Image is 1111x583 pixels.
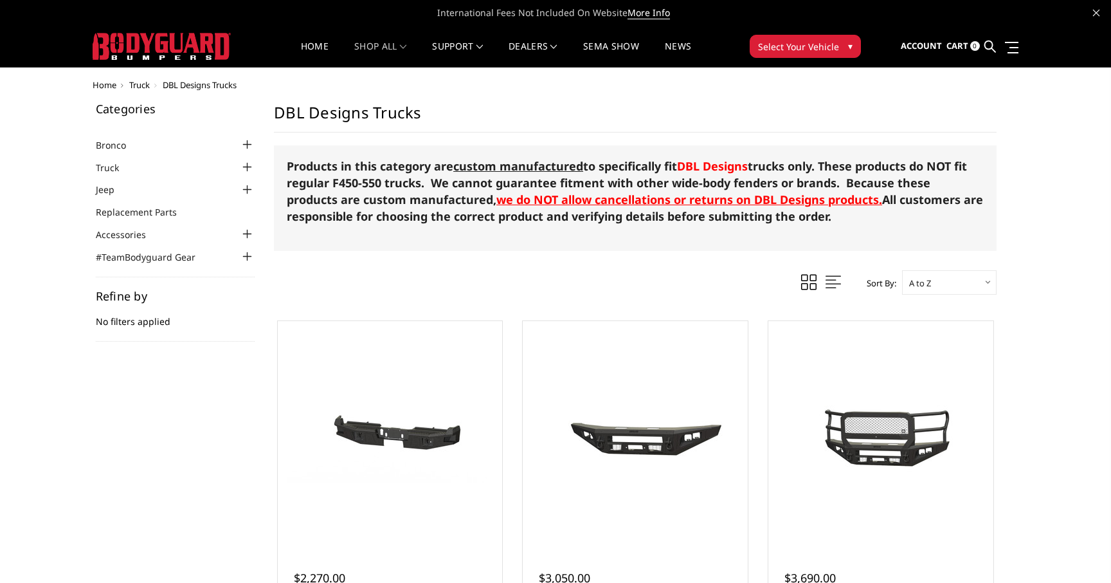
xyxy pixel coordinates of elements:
a: 2017-2022 Ford F250-350-450 - DBL Designs Custom Product - A2 Series - Rear Bumper 2017-2022 Ford... [281,324,500,543]
a: Cart 0 [946,29,980,64]
a: Account [901,29,942,64]
button: Select Your Vehicle [750,35,861,58]
a: Home [93,79,116,91]
a: SEMA Show [583,42,639,67]
span: 0 [970,41,980,51]
a: Accessories [96,228,162,241]
a: shop all [354,42,406,67]
span: Account [901,40,942,51]
a: More Info [628,6,670,19]
a: Bronco [96,138,142,152]
a: Replacement Parts [96,205,193,219]
label: Sort By: [860,273,896,293]
a: Truck [96,161,135,174]
a: Dealers [509,42,557,67]
span: Cart [946,40,968,51]
strong: we do NOT allow cancellations or returns on DBL Designs products. [496,192,882,207]
img: BODYGUARD BUMPERS [93,33,231,60]
a: News [665,42,691,67]
h5: Categories [96,103,255,115]
a: 2017-2022 Ford F450-550 - DBL Designs Custom Product - A2 Series - Base Front Bumper (winch mount... [526,324,745,543]
div: No filters applied [96,290,255,342]
span: DBL Designs Trucks [163,79,237,91]
a: Jeep [96,183,131,196]
span: custom manufactured [453,158,583,174]
a: Support [432,42,483,67]
a: 2017-2022 Ford F450-550 - DBL Designs Custom Product - A2 Series - Extreme Front Bumper (winch mo... [772,324,990,543]
a: DBL Designs [677,158,748,174]
strong: Products in this category are to specifically fit trucks only. These products do NOT fit regular ... [287,158,967,207]
a: Home [301,42,329,67]
span: ▾ [848,39,853,53]
a: Truck [129,79,150,91]
span: Select Your Vehicle [758,40,839,53]
h5: Refine by [96,290,255,302]
a: #TeamBodyguard Gear [96,250,212,264]
h1: DBL Designs Trucks [274,103,997,133]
